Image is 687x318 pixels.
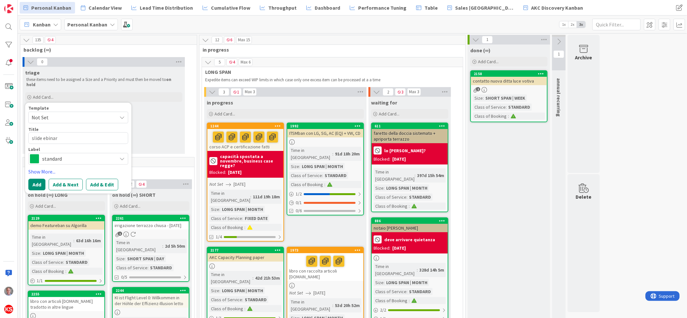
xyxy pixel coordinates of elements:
[219,206,220,213] span: :
[220,287,265,294] div: LONG SPAN | MONTH
[323,172,348,179] div: STANDARD
[478,59,499,65] span: Add Card...
[409,90,419,94] div: Max 3
[116,288,189,293] div: 2244
[476,87,480,91] span: 1
[556,78,562,117] span: annual recurring
[140,4,193,12] span: Lead Time Distribution
[484,94,527,102] div: SHORT SPAN | WEEK
[474,72,547,76] div: 2158
[28,291,104,297] div: 2255
[245,90,255,94] div: Max 3
[289,298,332,313] div: Time in [GEOGRAPHIC_DATA]
[31,4,71,12] span: Personal Kanban
[28,215,104,230] div: 2129demo Featureban su Algorilla
[30,259,63,266] div: Class of Service
[289,147,332,161] div: Time in [GEOGRAPHIC_DATA]
[210,124,283,128] div: 1244
[116,216,189,221] div: 2261
[209,169,226,176] div: Blocked:
[214,58,225,66] span: 5
[575,54,592,61] div: Archive
[407,194,433,201] div: STANDARD
[415,172,446,179] div: 397d 15h 54m
[20,2,75,14] a: Personal Kanban
[209,190,250,204] div: Time in [GEOGRAPHIC_DATA]
[471,71,547,77] div: 2158
[113,288,189,293] div: 2244
[209,181,223,187] i: Not Set
[74,237,102,244] div: 63d 16h 16m
[296,191,302,197] span: 1 / 2
[244,305,245,312] span: :
[290,124,363,128] div: 1992
[553,50,564,58] span: 1
[287,129,363,137] div: ITSMban con LG, SG, AC (EQ) + VW, CD
[241,61,251,64] div: Max 6
[374,203,409,210] div: Class of Booking
[374,168,415,183] div: Time in [GEOGRAPHIC_DATA]
[224,36,235,44] span: 6
[28,277,104,285] div: 1/1
[253,274,281,282] div: 42d 21h 53m
[28,291,104,311] div: 2255libro con articoli [DOMAIN_NAME] tradotto in altre lingue
[136,180,147,188] span: 4
[28,192,68,198] span: on hold (∞) LONG
[383,88,394,96] span: 2
[332,302,333,309] span: :
[559,21,568,28] span: 1x
[219,287,220,294] span: :
[375,219,448,223] div: 886
[289,163,299,170] div: Size
[65,268,66,275] span: :
[205,77,451,83] p: Expedite items can exceed WIP limits in which case only one excess item can be processed at a a time
[14,1,29,9] span: Support
[4,287,13,296] img: MR
[374,288,406,295] div: Class of Service
[289,181,324,188] div: Class of Booking
[385,279,429,286] div: LONG SPAN | MONTH
[407,288,433,295] div: STANDARD
[234,181,245,188] span: [DATE]
[120,203,140,209] span: Add Card...
[128,2,197,14] a: Lead Time Distribution
[33,36,43,44] span: 135
[115,255,125,262] div: Size
[375,124,448,128] div: 611
[113,215,189,221] div: 2261
[218,88,229,96] span: 3
[28,126,39,132] label: Title
[506,104,507,111] span: :
[4,4,13,13] img: Visit kanbanzone.com
[287,247,363,253] div: 1973
[28,132,128,144] textarea: slide ebinar
[4,305,13,314] img: avatar
[220,206,265,213] div: LONG SPAN | MONTH
[231,88,242,96] span: 1
[115,264,148,271] div: Class of Service
[28,147,40,152] span: Label
[226,58,237,66] span: 4
[473,104,506,111] div: Class of Service
[113,215,189,230] div: 2261irrigazione terrazzo chiusa - [DATE]
[250,193,251,200] span: :
[409,203,410,210] span: :
[287,123,363,137] div: 1992ITSMban con LG, SG, AC (EQ) + VW, CD
[482,36,493,44] span: 1
[28,179,45,190] button: Add
[126,255,166,262] div: SHORT SPAN | DAY
[372,129,448,143] div: faretto della doccia sistemato + apriporta terrazzo
[207,123,283,151] div: 1244corso ACP e certificazione fatti
[473,113,508,120] div: Class of Booking
[209,296,242,303] div: Class of Service
[77,2,126,14] a: Calendar View
[483,94,484,102] span: :
[392,156,406,163] div: [DATE]
[207,123,283,129] div: 1244
[243,215,269,222] div: FIXED DATE
[384,279,385,286] span: :
[333,150,361,157] div: 91d 18h 20m
[358,4,406,12] span: Performance Tuning
[31,292,104,296] div: 2255
[313,290,325,296] span: [DATE]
